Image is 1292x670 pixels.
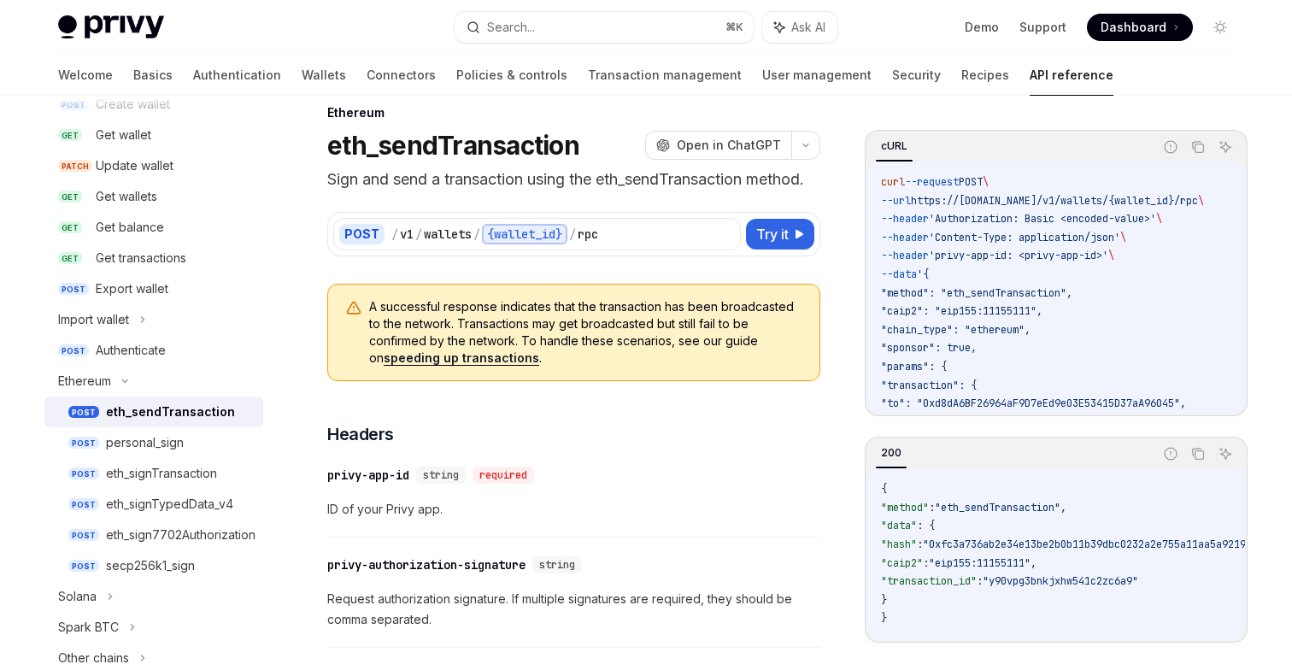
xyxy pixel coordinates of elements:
[58,160,92,173] span: PATCH
[68,437,99,450] span: POST
[881,397,1186,410] span: "to": "0xd8dA6BF26964aF9D7eEd9e03E53415D37aA96045",
[762,55,872,96] a: User management
[68,560,99,573] span: POST
[1198,194,1204,208] span: \
[881,538,917,551] span: "hash"
[339,224,385,244] div: POST
[58,648,129,668] div: Other chains
[929,249,1108,262] span: 'privy-app-id: <privy-app-id>'
[917,519,935,532] span: : {
[1187,136,1209,158] button: Copy the contents from the code block
[44,458,263,489] a: POSTeth_signTransaction
[1160,443,1182,465] button: Report incorrect code
[1108,249,1114,262] span: \
[44,397,263,427] a: POSTeth_sendTransaction
[44,273,263,304] a: POSTExport wallet
[935,501,1060,514] span: "eth_sendTransaction"
[193,55,281,96] a: Authentication
[1031,556,1037,570] span: ,
[929,231,1120,244] span: 'Content-Type: application/json'
[881,556,923,570] span: "caip2"
[400,226,414,243] div: v1
[881,267,917,281] span: --data
[327,104,820,121] div: Ethereum
[44,212,263,243] a: GETGet balance
[58,191,82,203] span: GET
[588,55,742,96] a: Transaction management
[58,344,89,357] span: POST
[892,55,941,96] a: Security
[1207,14,1234,41] button: Toggle dark mode
[455,12,754,43] button: Search...⌘K
[881,286,1072,300] span: "method": "eth_sendTransaction",
[106,402,235,422] div: eth_sendTransaction
[983,574,1138,588] span: "y90vpg3bnkjxhw541c2zc6a9"
[58,283,89,296] span: POST
[44,427,263,458] a: POSTpersonal_sign
[881,175,905,189] span: curl
[677,137,781,154] span: Open in ChatGPT
[965,19,999,36] a: Demo
[881,341,977,355] span: "sponsor": true,
[791,19,825,36] span: Ask AI
[391,226,398,243] div: /
[68,406,99,419] span: POST
[327,499,820,520] span: ID of your Privy app.
[44,550,263,581] a: POSTsecp256k1_sign
[482,224,567,244] div: {wallet_id}
[1214,443,1236,465] button: Ask AI
[977,574,983,588] span: :
[881,360,947,373] span: "params": {
[423,468,459,482] span: string
[881,212,929,226] span: --header
[881,519,917,532] span: "data"
[473,467,534,484] div: required
[1087,14,1193,41] a: Dashboard
[96,186,157,207] div: Get wallets
[487,17,535,38] div: Search...
[96,279,168,299] div: Export wallet
[44,243,263,273] a: GETGet transactions
[881,611,887,625] span: }
[917,267,929,281] span: '{
[58,55,113,96] a: Welcome
[327,589,820,630] span: Request authorization signature. If multiple signatures are required, they should be comma separa...
[569,226,576,243] div: /
[905,175,959,189] span: --request
[327,422,394,446] span: Headers
[539,558,575,572] span: string
[725,21,743,34] span: ⌘ K
[44,489,263,520] a: POSTeth_signTypedData_v4
[1101,19,1166,36] span: Dashboard
[961,55,1009,96] a: Recipes
[58,309,129,330] div: Import wallet
[881,323,1031,337] span: "chain_type": "ethereum",
[58,586,97,607] div: Solana
[384,350,539,366] a: speeding up transactions
[456,55,567,96] a: Policies & controls
[1156,212,1162,226] span: \
[44,181,263,212] a: GETGet wallets
[369,298,802,367] span: A successful response indicates that the transaction has been broadcasted to the network. Transac...
[424,226,472,243] div: wallets
[1060,501,1066,514] span: ,
[911,194,1198,208] span: https://[DOMAIN_NAME]/v1/wallets/{wallet_id}/rpc
[327,167,820,191] p: Sign and send a transaction using the eth_sendTransaction method.
[917,538,923,551] span: :
[1187,443,1209,465] button: Copy the contents from the code block
[44,520,263,550] a: POSTeth_sign7702Authorization
[96,156,173,176] div: Update wallet
[44,335,263,366] a: POSTAuthenticate
[881,501,929,514] span: "method"
[106,463,217,484] div: eth_signTransaction
[415,226,422,243] div: /
[367,55,436,96] a: Connectors
[746,219,814,250] button: Try it
[106,555,195,576] div: secp256k1_sign
[645,131,791,160] button: Open in ChatGPT
[881,304,1042,318] span: "caip2": "eip155:11155111",
[983,175,989,189] span: \
[881,482,887,496] span: {
[762,12,837,43] button: Ask AI
[1120,231,1126,244] span: \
